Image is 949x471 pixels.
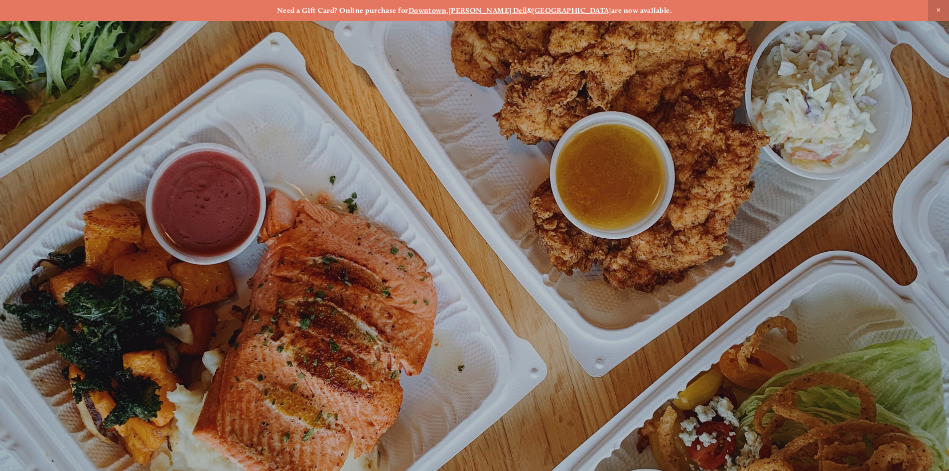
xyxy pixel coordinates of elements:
[532,6,611,15] a: [GEOGRAPHIC_DATA]
[446,6,448,15] strong: ,
[527,6,532,15] strong: &
[277,6,408,15] strong: Need a Gift Card? Online purchase for
[449,6,527,15] a: [PERSON_NAME] Dell
[408,6,447,15] a: Downtown
[611,6,672,15] strong: are now available.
